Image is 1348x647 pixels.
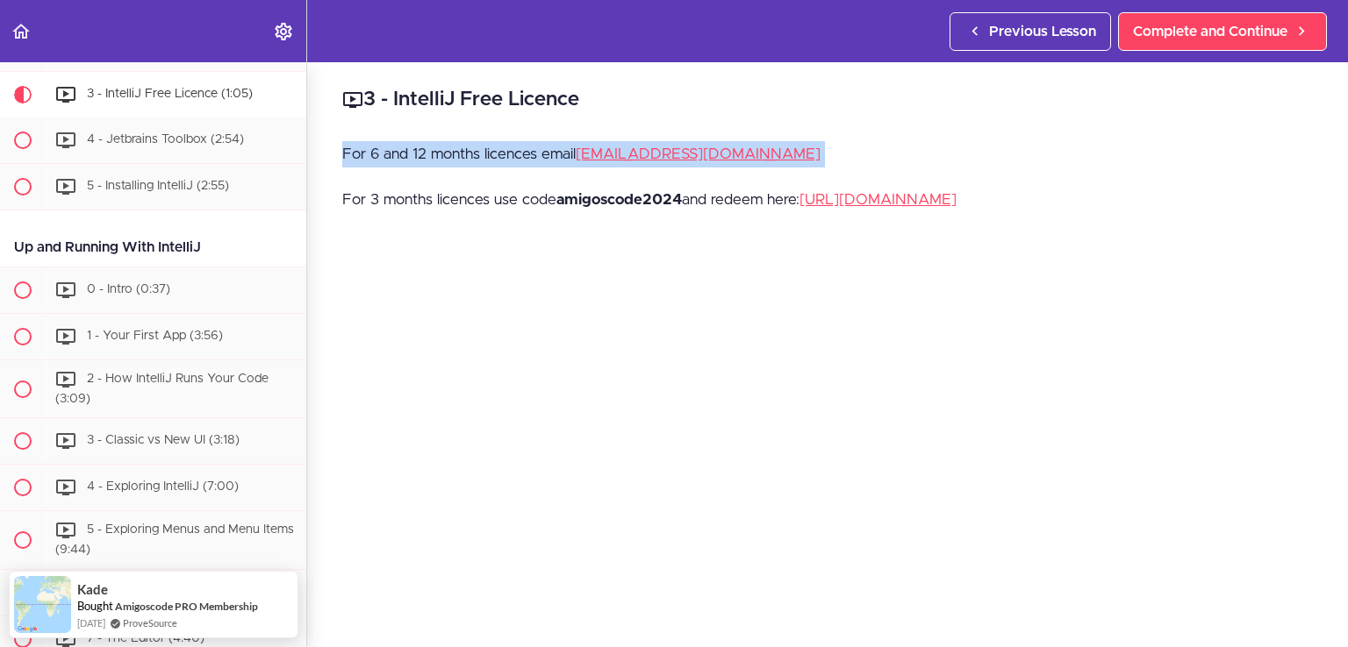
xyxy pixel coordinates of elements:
[77,615,105,630] span: [DATE]
[77,582,108,597] span: Kade
[115,599,258,614] a: Amigoscode PRO Membership
[342,187,1313,213] p: For 3 months licences use code and redeem here:
[273,21,294,42] svg: Settings Menu
[11,21,32,42] svg: Back to course curriculum
[87,283,170,295] span: 0 - Intro (0:37)
[87,632,204,644] span: 7 - The Editor (4:40)
[87,88,253,100] span: 3 - IntelliJ Free Licence (1:05)
[55,524,294,557] span: 5 - Exploring Menus and Menu Items (9:44)
[342,141,1313,167] p: For 6 and 12 months licences email
[1118,12,1327,51] a: Complete and Continue
[576,146,821,161] a: [EMAIL_ADDRESS][DOMAIN_NAME]
[87,435,240,447] span: 3 - Classic vs New UI (3:18)
[799,192,957,207] a: [URL][DOMAIN_NAME]
[87,330,223,342] span: 1 - Your First App (3:56)
[87,180,229,192] span: 5 - Installing IntelliJ (2:55)
[1133,21,1287,42] span: Complete and Continue
[77,599,113,613] span: Bought
[989,21,1096,42] span: Previous Lesson
[950,12,1111,51] a: Previous Lesson
[556,192,682,207] strong: amigoscode2024
[87,133,244,146] span: 4 - Jetbrains Toolbox (2:54)
[14,576,71,633] img: provesource social proof notification image
[87,481,239,494] span: 4 - Exploring IntelliJ (7:00)
[342,85,1313,115] h2: 3 - IntelliJ Free Licence
[55,373,269,405] span: 2 - How IntelliJ Runs Your Code (3:09)
[123,615,177,630] a: ProveSource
